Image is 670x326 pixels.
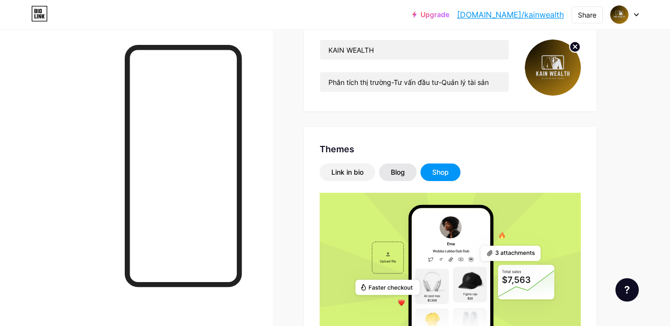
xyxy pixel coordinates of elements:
div: Share [578,10,596,20]
input: Bio [320,72,509,92]
img: kainwealth [525,40,581,96]
div: Blog [391,167,405,177]
div: Themes [320,143,581,156]
div: Shop [432,167,449,177]
img: kainwealth [610,5,629,24]
div: Link in bio [331,167,364,177]
a: [DOMAIN_NAME]/kainwealth [457,9,564,20]
a: Upgrade [412,11,449,19]
input: Name [320,40,509,60]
